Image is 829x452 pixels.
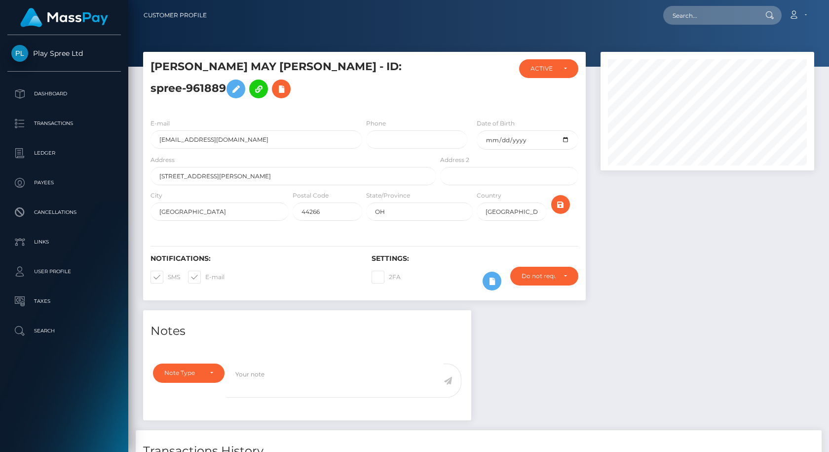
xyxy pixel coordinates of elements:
[7,111,121,136] a: Transactions
[7,259,121,284] a: User Profile
[372,271,401,284] label: 2FA
[11,264,117,279] p: User Profile
[7,141,121,165] a: Ledger
[11,86,117,101] p: Dashboard
[7,49,121,58] span: Play Spree Ltd
[510,267,578,286] button: Do not require
[144,5,207,26] a: Customer Profile
[188,271,225,284] label: E-mail
[153,364,225,382] button: Note Type
[293,191,329,200] label: Postal Code
[151,119,170,128] label: E-mail
[151,59,431,103] h5: [PERSON_NAME] MAY [PERSON_NAME] - ID: spree-961889
[11,235,117,249] p: Links
[7,82,121,106] a: Dashboard
[164,369,202,377] div: Note Type
[7,200,121,225] a: Cancellations
[11,175,117,190] p: Payees
[11,146,117,161] p: Ledger
[519,59,578,78] button: ACTIVE
[151,156,175,164] label: Address
[11,324,117,338] p: Search
[151,271,180,284] label: SMS
[7,170,121,195] a: Payees
[151,191,162,200] label: City
[7,230,121,254] a: Links
[372,254,578,263] h6: Settings:
[530,65,555,73] div: ACTIVE
[440,156,469,164] label: Address 2
[7,289,121,314] a: Taxes
[151,254,357,263] h6: Notifications:
[11,294,117,309] p: Taxes
[11,205,117,220] p: Cancellations
[7,319,121,343] a: Search
[20,8,108,27] img: MassPay Logo
[151,323,464,340] h4: Notes
[366,191,410,200] label: State/Province
[11,45,28,62] img: Play Spree Ltd
[522,272,556,280] div: Do not require
[11,116,117,131] p: Transactions
[663,6,756,25] input: Search...
[366,119,386,128] label: Phone
[477,191,501,200] label: Country
[477,119,515,128] label: Date of Birth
